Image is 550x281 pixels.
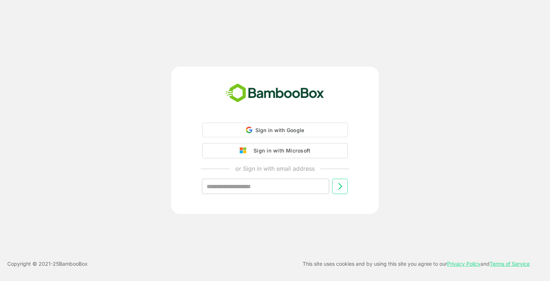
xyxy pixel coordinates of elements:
[490,261,530,267] a: Terms of Service
[447,261,481,267] a: Privacy Policy
[235,164,315,173] p: or Sign in with email address
[255,127,304,133] span: Sign in with Google
[202,123,348,137] div: Sign in with Google
[303,260,530,268] p: This site uses cookies and by using this site you agree to our and
[202,143,348,158] button: Sign in with Microsoft
[240,147,250,154] img: google
[7,260,88,268] p: Copyright © 2021- 25 BambooBox
[222,81,328,105] img: bamboobox
[250,146,310,155] div: Sign in with Microsoft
